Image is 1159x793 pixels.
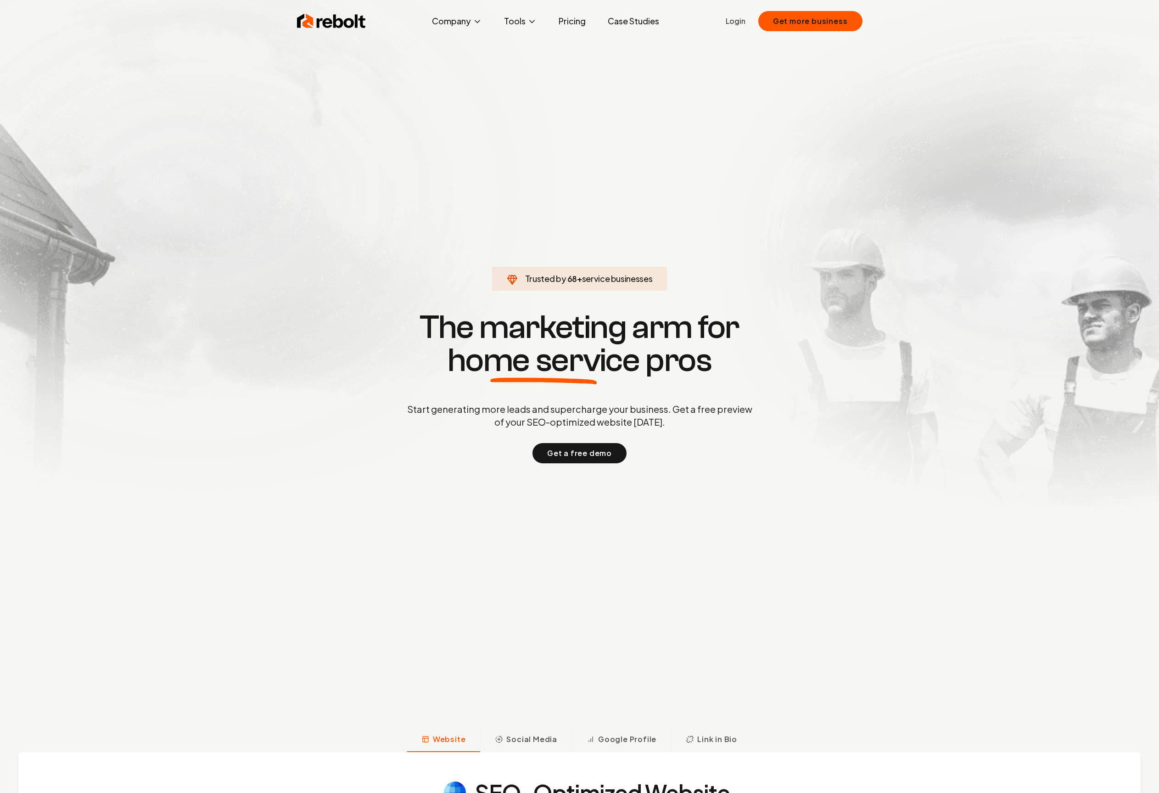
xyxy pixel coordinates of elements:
button: Tools [497,12,544,30]
span: Website [433,734,466,745]
h1: The marketing arm for pros [359,311,800,377]
span: Social Media [506,734,557,745]
span: service businesses [582,273,653,284]
p: Start generating more leads and supercharge your business. Get a free preview of your SEO-optimiz... [405,403,754,428]
a: Login [726,16,745,27]
span: + [577,273,582,284]
span: home service [448,344,640,377]
button: Company [425,12,489,30]
span: Link in Bio [697,734,737,745]
button: Social Media [480,728,572,752]
span: Trusted by [525,273,566,284]
button: Get more business [758,11,862,31]
img: Rebolt Logo [297,12,366,30]
button: Get a free demo [532,443,627,463]
span: Google Profile [598,734,656,745]
span: 68 [567,272,577,285]
a: Pricing [551,12,593,30]
button: Google Profile [572,728,671,752]
button: Link in Bio [671,728,752,752]
a: Case Studies [600,12,666,30]
button: Website [407,728,481,752]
